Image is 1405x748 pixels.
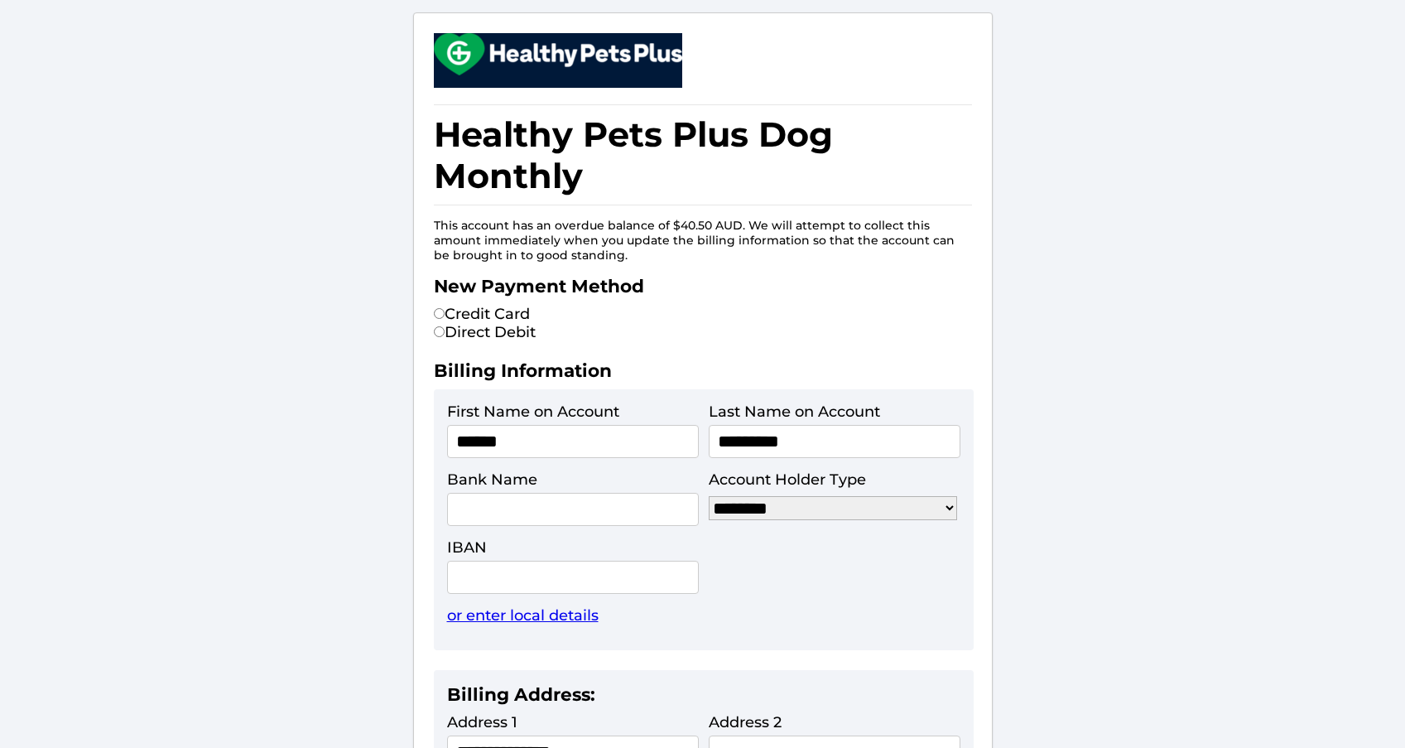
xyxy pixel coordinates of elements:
h1: Healthy Pets Plus Dog Monthly [434,104,972,205]
label: Direct Debit [434,323,536,341]
p: This account has an overdue balance of $40.50 AUD. We will attempt to collect this amount immedia... [434,218,972,263]
input: Direct Debit [434,326,445,337]
label: IBAN [447,538,487,557]
a: or enter local details [447,606,599,625]
h2: Billing Address: [447,683,960,713]
img: small.png [434,33,682,75]
label: Bank Name [447,471,537,489]
input: Credit Card [434,308,445,319]
label: Credit Card [434,305,530,323]
h2: New Payment Method [434,275,972,305]
label: Address 2 [709,713,782,731]
h2: Billing Information [434,360,972,389]
label: Account Holder Type [709,471,866,489]
label: Address 1 [447,713,517,731]
label: First Name on Account [447,403,619,421]
label: Last Name on Account [709,403,880,421]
